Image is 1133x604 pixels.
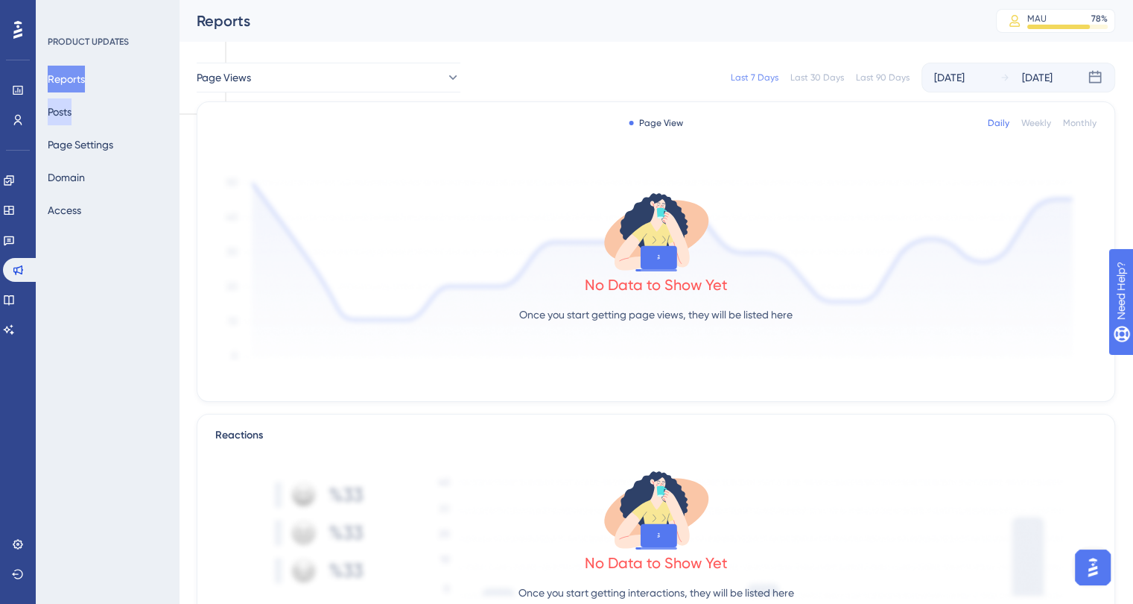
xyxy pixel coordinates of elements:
button: Access [48,197,81,224]
span: Page Views [197,69,251,86]
div: No Data to Show Yet [585,274,728,295]
div: MAU [1027,13,1047,25]
p: Once you start getting page views, they will be listed here [519,306,793,324]
div: Reports [197,10,959,31]
div: [DATE] [1022,69,1053,86]
button: Page Views [197,63,460,92]
iframe: UserGuiding AI Assistant Launcher [1070,545,1115,590]
div: Page View [629,117,683,129]
div: No Data to Show Yet [585,553,728,573]
div: Weekly [1021,117,1051,129]
div: Last 7 Days [731,72,778,84]
div: Last 30 Days [790,72,844,84]
div: [DATE] [934,69,965,86]
div: 78 % [1091,13,1108,25]
div: Reactions [215,427,1096,444]
button: Posts [48,98,72,125]
div: Monthly [1063,117,1096,129]
button: Domain [48,164,85,191]
span: Need Help? [35,4,93,22]
div: PRODUCT UPDATES [48,36,129,48]
div: Last 90 Days [856,72,910,84]
button: Reports [48,66,85,92]
button: Page Settings [48,131,113,158]
div: Daily [988,117,1009,129]
p: Once you start getting interactions, they will be listed here [518,584,794,602]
